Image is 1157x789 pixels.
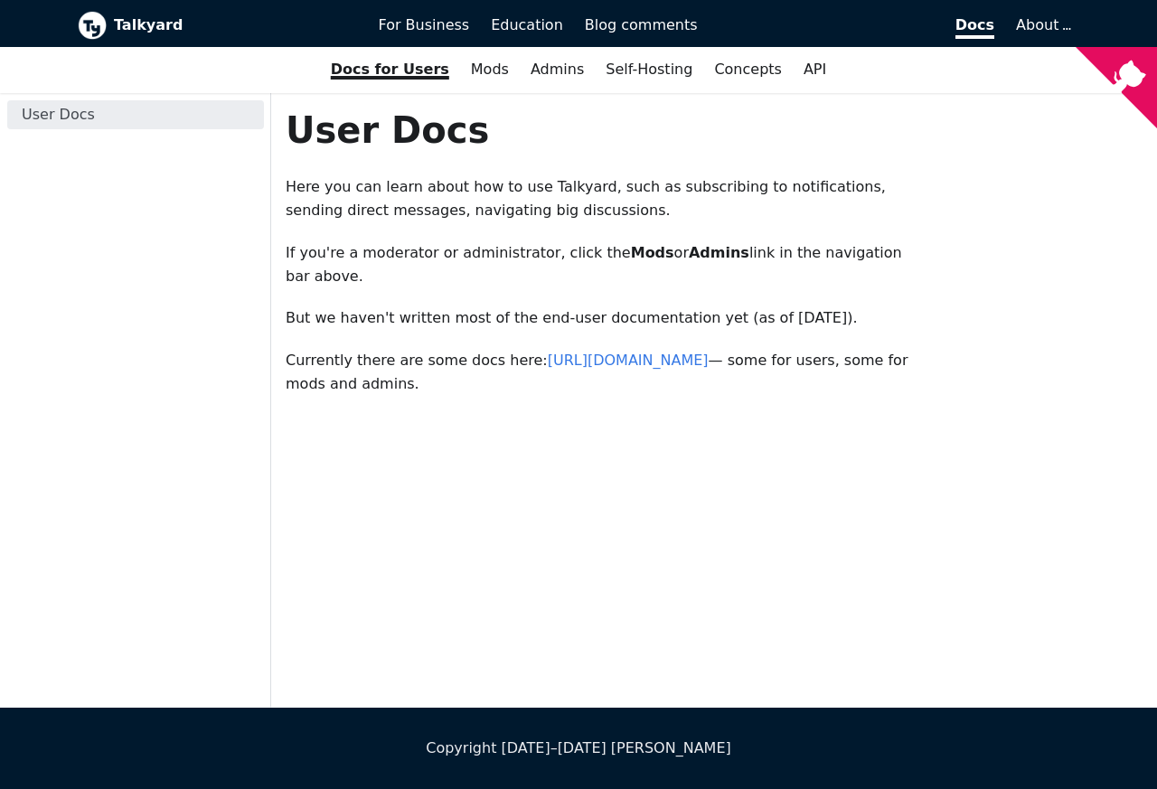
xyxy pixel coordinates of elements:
span: Docs [955,16,994,39]
p: Currently there are some docs here: — some for users, some for mods and admins. [286,349,921,397]
a: Mods [460,54,520,85]
p: But we haven't written most of the end-user documentation yet (as of [DATE]). [286,306,921,330]
a: Admins [520,54,595,85]
a: Self-Hosting [595,54,703,85]
a: [URL][DOMAIN_NAME] [548,352,709,369]
p: Here you can learn about how to use Talkyard, such as subscribing to notifications, sending direc... [286,175,921,223]
a: Talkyard logoTalkyard [78,11,353,40]
strong: Admins [689,244,749,261]
img: Talkyard logo [78,11,107,40]
span: Blog comments [585,16,698,33]
span: For Business [379,16,470,33]
h1: User Docs [286,108,921,153]
a: Docs for Users [320,54,460,85]
a: Blog comments [574,10,709,41]
a: For Business [368,10,481,41]
a: Concepts [703,54,793,85]
a: User Docs [7,100,264,129]
p: If you're a moderator or administrator, click the or link in the navigation bar above. [286,241,921,289]
a: About [1016,16,1068,33]
div: Copyright [DATE]–[DATE] [PERSON_NAME] [78,737,1079,760]
span: Education [491,16,563,33]
a: Education [480,10,574,41]
a: Docs [709,10,1006,41]
a: API [793,54,837,85]
strong: Mods [631,244,674,261]
b: Talkyard [114,14,353,37]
